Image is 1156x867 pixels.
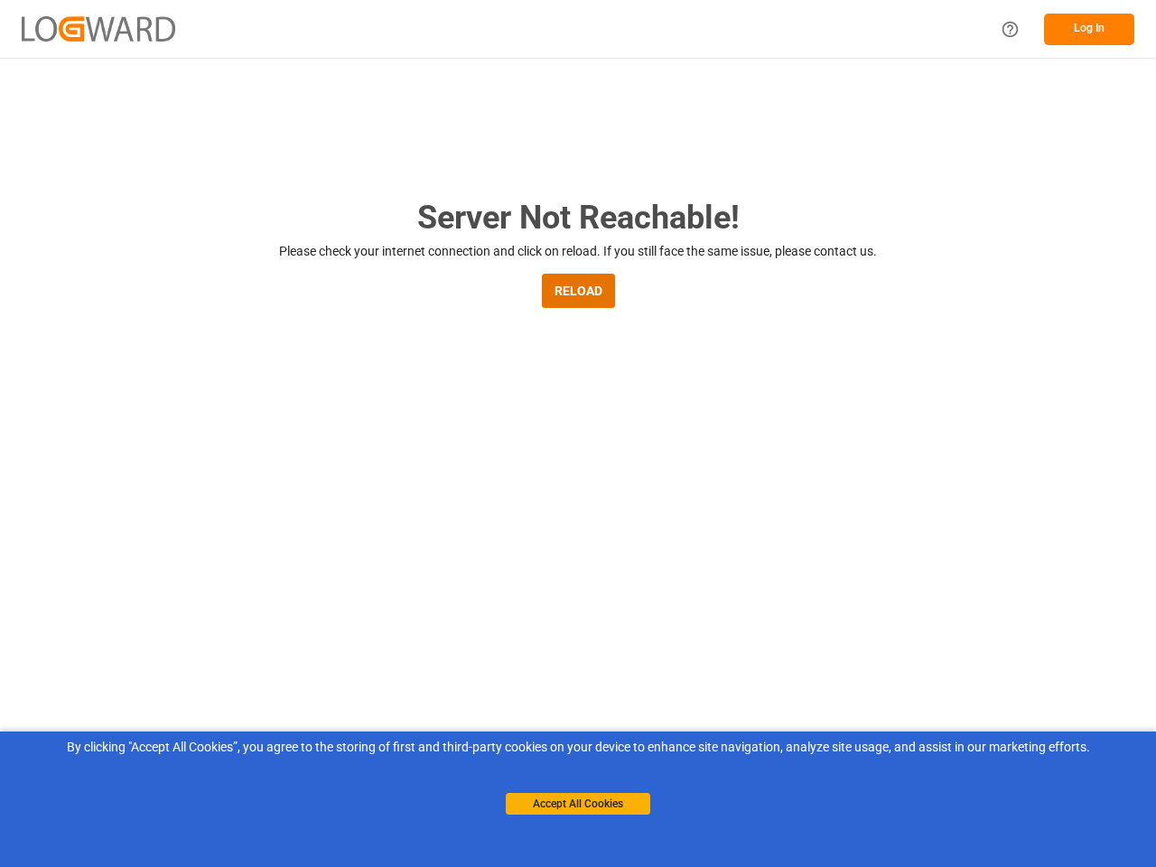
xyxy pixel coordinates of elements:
h2: Server Not Reachable! [417,193,740,242]
div: By clicking "Accept All Cookies”, you agree to the storing of first and third-party cookies on yo... [13,738,1143,757]
button: Log In [1044,14,1134,45]
button: RELOAD [542,274,615,308]
img: Logward_new_orange.png [22,16,175,41]
p: Please check your internet connection and click on reload. If you still face the same issue, plea... [279,242,877,261]
button: Accept All Cookies [506,793,650,815]
button: Help Center [990,9,1030,50]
